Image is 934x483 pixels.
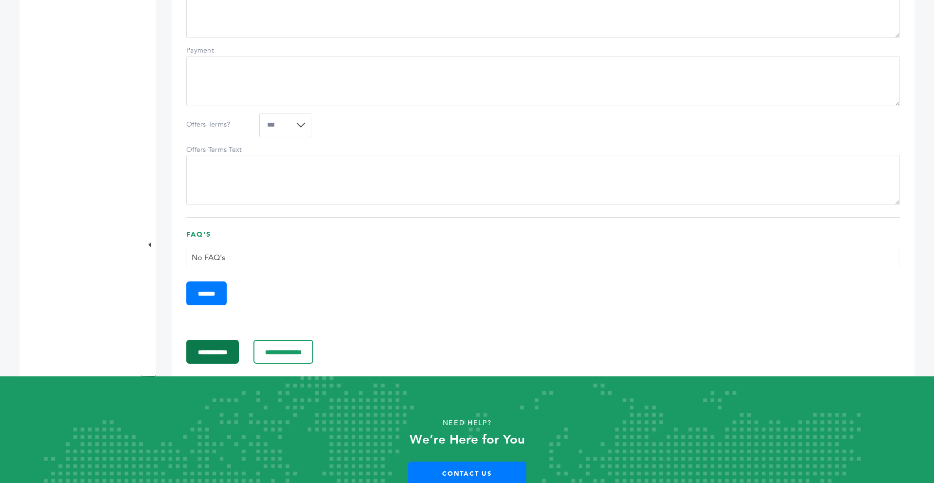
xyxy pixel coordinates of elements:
h3: FAQ's [186,230,900,247]
strong: We’re Here for You [410,431,525,448]
label: Offers Terms? [186,120,254,130]
span: No FAQ's [192,252,225,263]
p: Need Help? [47,416,887,430]
label: Offers Terms Text [186,145,254,155]
label: Payment [186,46,254,56]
